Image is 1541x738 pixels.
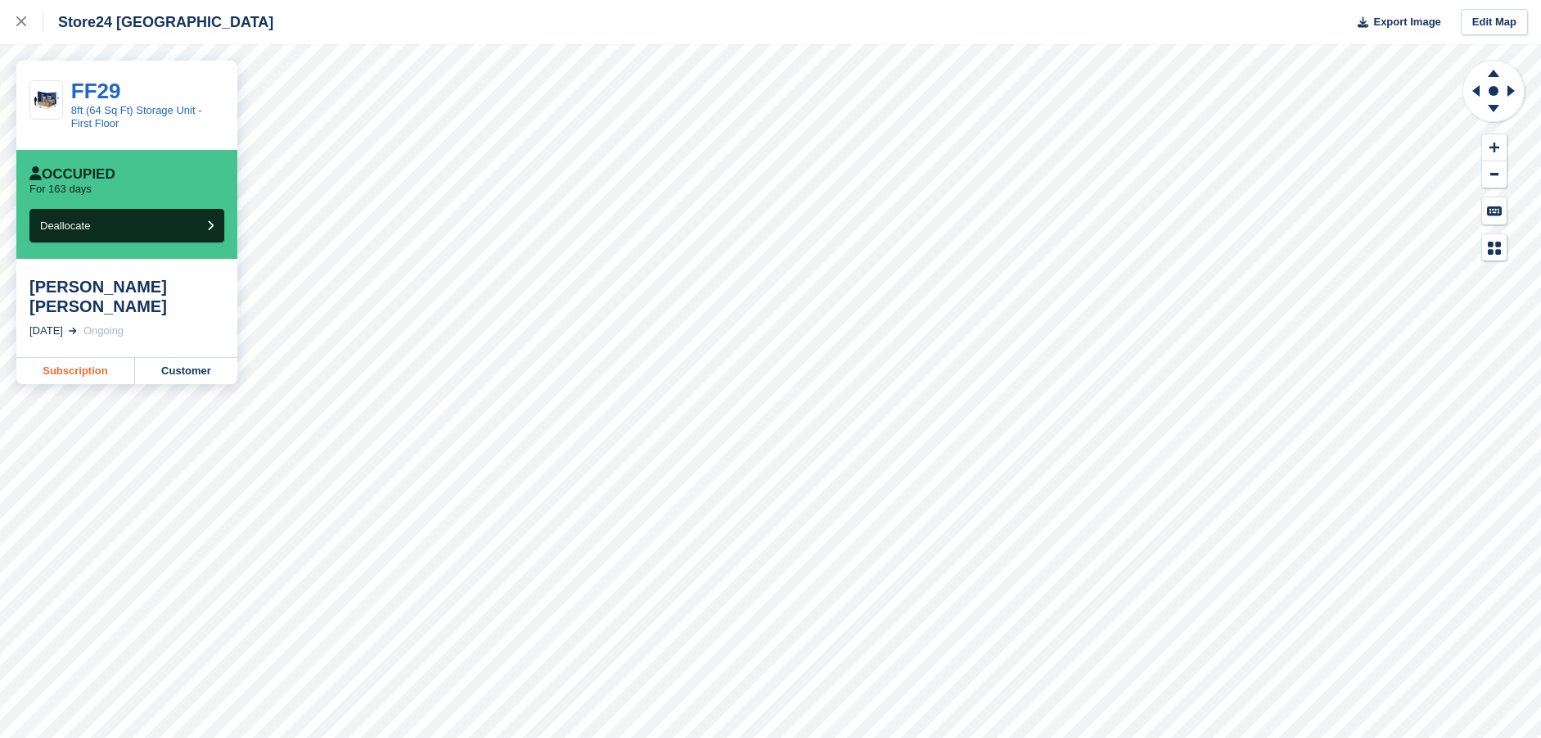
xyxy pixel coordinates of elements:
a: Edit Map [1461,9,1528,36]
button: Keyboard Shortcuts [1482,197,1507,224]
a: Customer [135,358,237,384]
div: [PERSON_NAME] [PERSON_NAME] [29,277,224,316]
button: Deallocate [29,209,224,242]
button: Zoom In [1482,134,1507,161]
button: Zoom Out [1482,161,1507,188]
button: Export Image [1348,9,1441,36]
div: Store24 [GEOGRAPHIC_DATA] [43,12,273,32]
p: For 163 days [29,183,92,196]
button: Map Legend [1482,234,1507,261]
div: Occupied [29,166,115,183]
div: Ongoing [83,323,124,339]
a: Subscription [16,358,135,384]
span: Deallocate [40,220,90,232]
a: 8ft (64 Sq Ft) Storage Unit - First Floor [71,104,202,129]
img: arrow-right-light-icn-cde0832a797a2874e46488d9cf13f60e5c3a73dbe684e267c42b8395dfbc2abf.svg [69,328,77,334]
span: Export Image [1373,14,1440,30]
img: 8ft%20container%20Image.jpg [30,88,62,111]
a: FF29 [71,79,121,103]
div: [DATE] [29,323,63,339]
